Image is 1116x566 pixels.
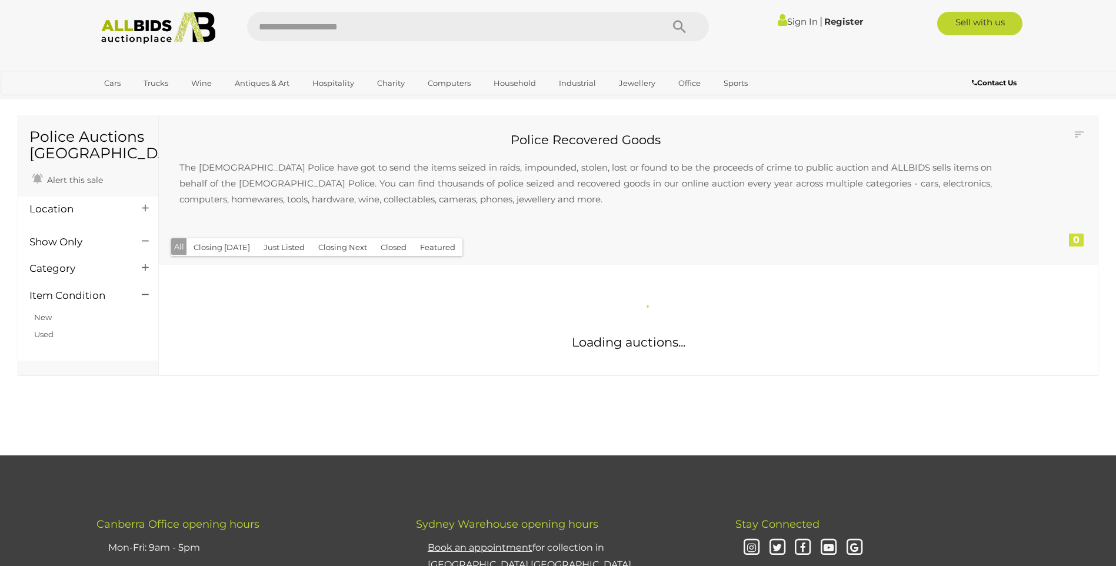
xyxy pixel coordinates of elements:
[34,329,54,339] a: Used
[305,74,362,93] a: Hospitality
[551,74,604,93] a: Industrial
[29,290,124,301] h4: Item Condition
[650,12,709,41] button: Search
[741,538,762,558] i: Instagram
[256,238,312,257] button: Just Listed
[428,542,532,553] u: Book an appointment
[44,175,103,185] span: Alert this sale
[716,74,755,93] a: Sports
[29,170,106,188] a: Alert this sale
[369,74,412,93] a: Charity
[611,74,663,93] a: Jewellery
[96,518,259,531] span: Canberra Office opening hours
[168,133,1004,147] h2: Police Recovered Goods
[1069,234,1084,247] div: 0
[844,538,865,558] i: Google
[420,74,478,93] a: Computers
[184,74,219,93] a: Wine
[413,238,462,257] button: Featured
[937,12,1022,35] a: Sell with us
[819,15,822,28] span: |
[416,518,598,531] span: Sydney Warehouse opening hours
[95,12,222,44] img: Allbids.com.au
[105,537,387,560] li: Mon-Fri: 9am - 5pm
[29,237,124,248] h4: Show Only
[227,74,297,93] a: Antiques & Art
[29,204,124,215] h4: Location
[972,78,1017,87] b: Contact Us
[136,74,176,93] a: Trucks
[186,238,257,257] button: Closing [DATE]
[572,335,685,349] span: Loading auctions...
[374,238,414,257] button: Closed
[171,238,187,255] button: All
[972,76,1020,89] a: Contact Us
[824,16,863,27] a: Register
[96,93,195,112] a: [GEOGRAPHIC_DATA]
[671,74,708,93] a: Office
[486,74,544,93] a: Household
[29,263,124,274] h4: Category
[34,312,52,322] a: New
[96,74,128,93] a: Cars
[792,538,813,558] i: Facebook
[735,518,819,531] span: Stay Connected
[311,238,374,257] button: Closing Next
[168,148,1004,219] p: The [DEMOGRAPHIC_DATA] Police have got to send the items seized in raids, impounded, stolen, lost...
[29,129,146,161] h1: Police Auctions [GEOGRAPHIC_DATA]
[818,538,839,558] i: Youtube
[767,538,788,558] i: Twitter
[778,16,818,27] a: Sign In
